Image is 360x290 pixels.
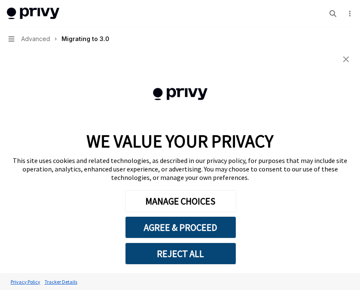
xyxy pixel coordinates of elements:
[135,76,226,113] img: company logo
[7,8,59,19] img: light logo
[8,156,352,182] div: This site uses cookies and related technologies, as described in our privacy policy, for purposes...
[42,274,79,289] a: Tracker Details
[338,51,354,68] a: close banner
[125,190,236,212] button: MANAGE CHOICES
[87,130,273,152] span: WE VALUE YOUR PRIVACY
[345,8,353,19] button: More actions
[21,34,50,44] span: Advanced
[61,34,109,44] div: Migrating to 3.0
[343,56,349,62] img: close banner
[326,7,340,20] button: Open search
[125,216,236,238] button: AGREE & PROCEED
[8,274,42,289] a: Privacy Policy
[125,243,236,265] button: REJECT ALL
